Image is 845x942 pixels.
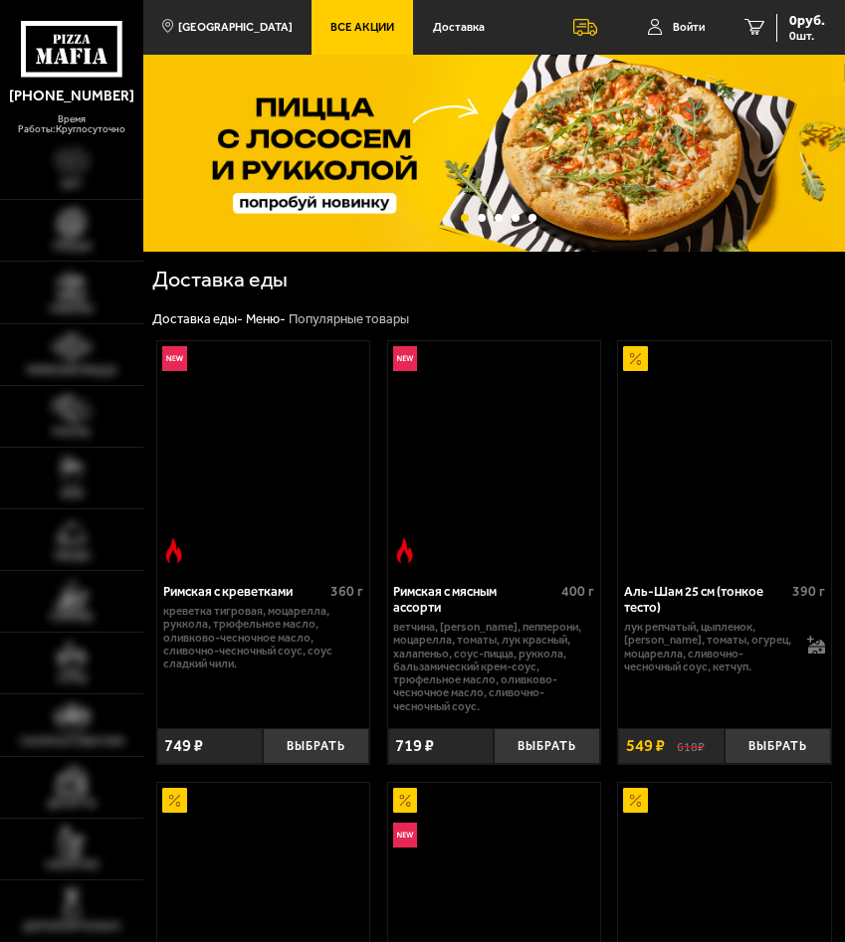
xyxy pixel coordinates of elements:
[53,242,92,253] span: Пицца
[393,584,556,616] div: Римская с мясным ассорти
[57,674,88,685] span: Супы
[393,346,418,371] img: Новинка
[48,799,97,810] span: Десерты
[162,788,187,813] img: Акционный
[289,310,409,327] div: Популярные товары
[623,788,648,813] img: Акционный
[152,269,426,290] h1: Доставка еды
[624,621,798,673] p: лук репчатый, цыпленок, [PERSON_NAME], томаты, огурец, моцарелла, сливочно-чесночный соус, кетчуп.
[393,621,594,713] p: ветчина, [PERSON_NAME], пепперони, моцарелла, томаты, лук красный, халапеньо, соус-пицца, руккола...
[395,738,434,755] span: 719 ₽
[61,180,83,191] span: Хит
[20,737,124,748] span: Салаты и закуски
[164,738,203,755] span: 749 ₽
[624,584,787,616] div: Аль-Шам 25 см (тонкое тесто)
[789,14,825,28] span: 0 руб.
[178,22,293,34] span: [GEOGRAPHIC_DATA]
[330,583,363,600] span: 360 г
[478,214,486,222] button: точки переключения
[161,538,186,563] img: Острое блюдо
[246,311,286,326] a: Меню-
[263,728,369,764] button: Выбрать
[393,788,418,813] img: Акционный
[163,605,364,670] p: креветка тигровая, моцарелла, руккола, трюфельное масло, оливково-чесночное масло, сливочно-чесно...
[626,738,665,755] span: 549 ₽
[561,583,594,600] span: 400 г
[494,728,600,764] button: Выбрать
[50,613,94,624] span: Горячее
[618,341,830,568] a: АкционныйАль-Шам 25 см (тонкое тесто)
[512,214,520,222] button: точки переключения
[61,489,84,500] span: WOK
[392,538,417,563] img: Острое блюдо
[53,428,91,439] span: Роллы
[163,584,326,600] div: Римская с креветками
[388,341,600,568] a: НовинкаОстрое блюдоРимская с мясным ассорти
[461,214,469,222] button: точки переключения
[528,214,536,222] button: точки переключения
[162,346,187,371] img: Новинка
[54,551,91,562] span: Обеды
[46,860,99,871] span: Напитки
[623,346,648,371] img: Акционный
[50,304,94,315] span: Наборы
[789,30,825,42] span: 0 шт.
[433,22,485,34] span: Доставка
[27,366,116,377] span: Римская пицца
[23,922,120,933] span: Дополнительно
[725,728,831,764] button: Выбрать
[393,823,418,848] img: Новинка
[495,214,503,222] button: точки переключения
[673,22,705,34] span: Войти
[157,341,369,568] a: НовинкаОстрое блюдоРимская с креветками
[152,311,243,326] a: Доставка еды-
[330,22,394,34] span: Все Акции
[792,583,825,600] span: 390 г
[677,739,705,754] s: 618 ₽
